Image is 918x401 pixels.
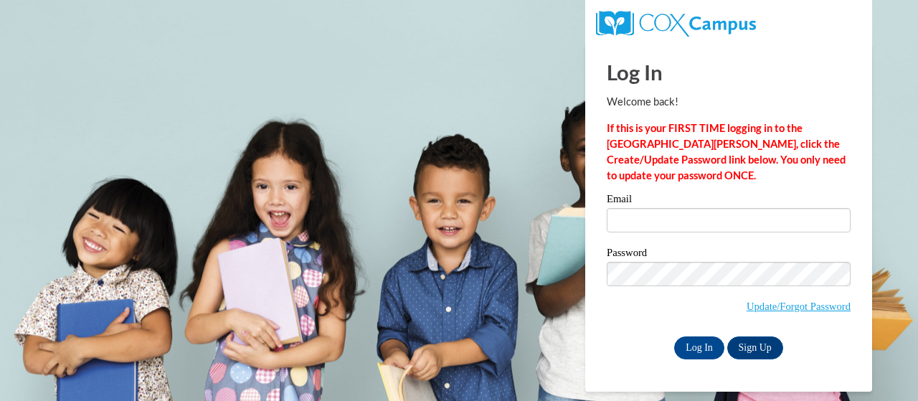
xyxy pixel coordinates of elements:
[747,301,851,312] a: Update/Forgot Password
[607,122,846,181] strong: If this is your FIRST TIME logging in to the [GEOGRAPHIC_DATA][PERSON_NAME], click the Create/Upd...
[607,247,851,262] label: Password
[674,336,724,359] input: Log In
[607,57,851,87] h1: Log In
[727,336,783,359] a: Sign Up
[596,11,756,37] img: COX Campus
[607,194,851,208] label: Email
[596,16,756,29] a: COX Campus
[607,94,851,110] p: Welcome back!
